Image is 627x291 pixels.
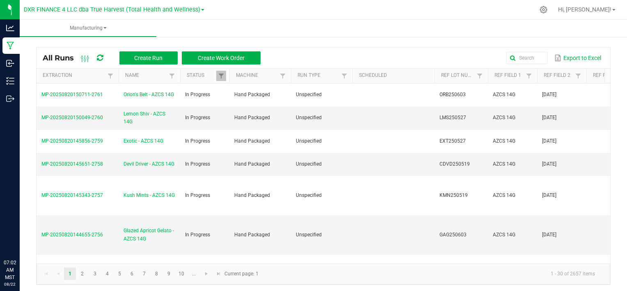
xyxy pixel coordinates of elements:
kendo-pager: Current page: 1 [37,263,610,284]
span: LMS250527 [439,115,466,120]
a: Filter [167,71,177,81]
div: All Runs [43,51,267,65]
a: Ref Field 3Sortable [593,72,622,79]
span: MP-20250820150711-2761 [41,92,103,97]
a: Page 11 [188,268,200,280]
a: MachineSortable [236,72,277,79]
a: Page 3 [89,268,101,280]
span: In Progress [185,115,210,120]
span: In Progress [185,138,210,144]
span: DXR FINANCE 4 LLC dba True Harvest (Total Health and Wellness) [24,6,200,13]
a: Filter [339,71,349,81]
a: Ref Field 1Sortable [494,72,524,79]
span: Hi, [PERSON_NAME]! [558,6,611,13]
span: Hand Packaged [234,192,270,198]
a: StatusSortable [187,72,216,79]
div: Manage settings [538,6,549,14]
a: Page 4 [101,268,113,280]
span: Go to the last page [215,270,222,277]
a: Filter [573,71,583,81]
inline-svg: Manufacturing [6,42,14,50]
span: KMN250519 [439,192,468,198]
span: Lemon Shiv - AZCS 14G [124,110,175,126]
span: MP-20250820145343-2757 [41,192,103,198]
span: MP-20250820144655-2756 [41,232,103,238]
a: Filter [278,71,288,81]
span: Hand Packaged [234,161,270,167]
iframe: Resource center [8,225,33,250]
a: Filter [475,71,485,81]
span: [DATE] [542,138,556,144]
span: Orion's Belt - AZCS 14G [124,91,174,99]
button: Create Work Order [182,51,261,65]
span: Devil Driver - AZCS 14G [124,160,174,168]
a: Go to the next page [201,268,213,280]
a: Ref Lot NumberSortable [441,72,474,79]
span: AZCS 14G [493,161,515,167]
a: ScheduledSortable [359,72,431,79]
span: Unspecified [296,115,322,120]
a: Run TypeSortable [297,72,339,79]
span: MP-20250820145856-2759 [41,138,103,144]
kendo-pager-info: 1 - 30 of 2657 items [263,267,602,281]
a: Page 9 [163,268,175,280]
span: ORB250603 [439,92,466,97]
span: Glazed Apricot Gelato - AZCS 14G [124,227,175,242]
a: Page 8 [151,268,162,280]
p: 07:02 AM MST [4,259,16,281]
button: Create Run [119,51,178,65]
span: In Progress [185,161,210,167]
span: [DATE] [542,161,556,167]
input: Search [506,52,547,64]
span: [DATE] [542,92,556,97]
span: Unspecified [296,161,322,167]
a: NameSortable [125,72,167,79]
a: Manufacturing [20,20,156,37]
span: Hand Packaged [234,232,270,238]
a: Go to the last page [213,268,224,280]
span: Create Work Order [198,55,245,61]
span: In Progress [185,192,210,198]
span: AZCS 14G [493,232,515,238]
span: AZCS 14G [493,138,515,144]
span: Unspecified [296,138,322,144]
span: EXT250527 [439,138,466,144]
span: Hand Packaged [234,138,270,144]
button: Export to Excel [552,51,603,65]
p: 08/22 [4,281,16,287]
inline-svg: Outbound [6,95,14,103]
span: [DATE] [542,115,556,120]
span: AZCS 14G [493,115,515,120]
a: Page 5 [114,268,126,280]
a: Filter [105,71,115,81]
span: Unspecified [296,192,322,198]
a: Page 7 [138,268,150,280]
span: AZCS 14G [493,92,515,97]
span: In Progress [185,232,210,238]
a: Page 6 [126,268,138,280]
a: Filter [524,71,534,81]
span: MP-20250820150049-2760 [41,115,103,120]
span: Exotic - AZCS 14G [124,137,163,145]
span: CDVD250519 [439,161,470,167]
span: [DATE] [542,192,556,198]
span: Hand Packaged [234,115,270,120]
span: Go to the next page [203,270,210,277]
inline-svg: Inbound [6,59,14,67]
inline-svg: Analytics [6,24,14,32]
span: In Progress [185,92,210,97]
span: Kush Mints - AZCS 14G [124,192,175,199]
span: GAG250603 [439,232,467,238]
a: ExtractionSortable [43,72,105,79]
span: Unspecified [296,92,322,97]
span: Hand Packaged [234,92,270,97]
inline-svg: Inventory [6,77,14,85]
span: Create Run [134,55,162,61]
a: Page 2 [76,268,88,280]
a: Ref Field 2Sortable [544,72,573,79]
a: Page 1 [64,268,76,280]
span: MP-20250820145651-2758 [41,161,103,167]
span: Unspecified [296,232,322,238]
span: [DATE] [542,232,556,238]
span: Manufacturing [20,25,156,32]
